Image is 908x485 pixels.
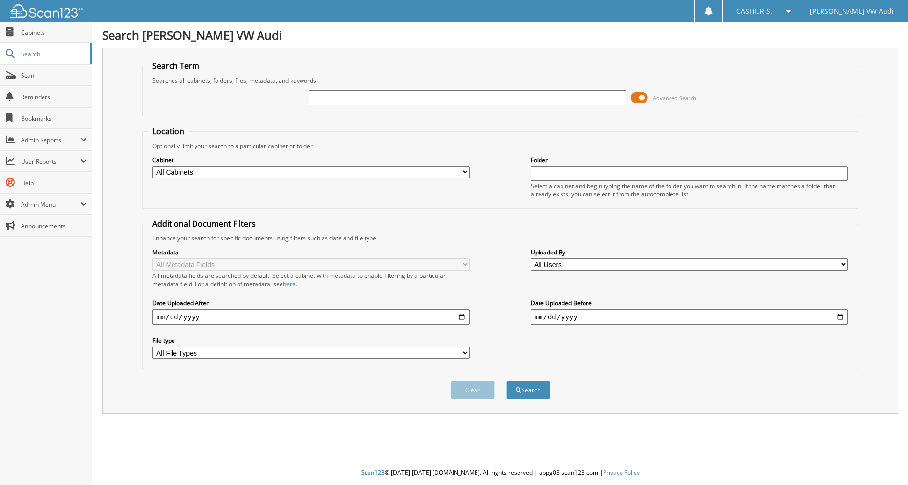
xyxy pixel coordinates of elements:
div: Enhance your search for specific documents using filters such as date and file type. [148,234,852,242]
span: Reminders [21,93,87,101]
span: [PERSON_NAME] VW Audi [810,8,894,14]
label: Folder [531,156,848,164]
label: Cabinet [152,156,470,164]
div: All metadata fields are searched by default. Select a cabinet with metadata to enable filtering b... [152,272,470,288]
span: User Reports [21,157,80,166]
a: here [283,280,296,288]
input: end [531,309,848,325]
span: Announcements [21,222,87,230]
span: Bookmarks [21,114,87,123]
label: Metadata [152,248,470,256]
span: Advanced Search [653,94,696,102]
button: Clear [451,381,495,399]
span: Cabinets [21,28,87,37]
span: Scan [21,71,87,80]
img: scan123-logo-white.svg [10,4,83,18]
span: CASHIER S. [736,8,772,14]
h1: Search [PERSON_NAME] VW Audi [102,27,898,43]
label: Date Uploaded Before [531,299,848,307]
div: Searches all cabinets, folders, files, metadata, and keywords [148,76,852,84]
legend: Location [148,126,189,137]
div: Optionally limit your search to a particular cabinet or folder [148,142,852,150]
button: Search [506,381,550,399]
span: Admin Reports [21,136,80,144]
legend: Additional Document Filters [148,218,260,229]
span: Help [21,179,87,187]
label: Uploaded By [531,248,848,256]
span: Search [21,50,86,58]
input: start [152,309,470,325]
span: Scan123 [361,468,385,477]
div: © [DATE]-[DATE] [DOMAIN_NAME]. All rights reserved | appg03-scan123-com | [92,461,908,485]
span: Admin Menu [21,200,80,209]
label: Date Uploaded After [152,299,470,307]
legend: Search Term [148,61,204,71]
label: File type [152,337,470,345]
div: Select a cabinet and begin typing the name of the folder you want to search in. If the name match... [531,182,848,198]
a: Privacy Policy [603,468,640,477]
